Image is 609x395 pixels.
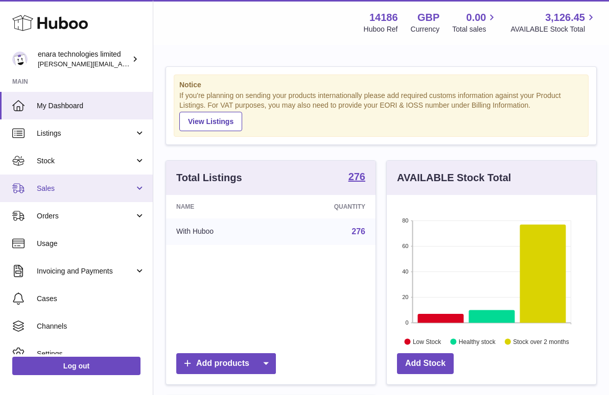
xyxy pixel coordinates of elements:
[402,243,408,249] text: 60
[466,11,486,24] span: 0.00
[276,195,376,218] th: Quantity
[37,211,134,221] span: Orders
[459,338,496,345] text: Healthy stock
[413,338,441,345] text: Low Stock
[397,171,511,185] h3: AVAILABLE Stock Total
[12,357,140,375] a: Log out
[179,80,583,90] strong: Notice
[352,227,365,236] a: 276
[176,353,276,374] a: Add products
[513,338,569,345] text: Stock over 2 months
[179,91,583,131] div: If you're planning on sending your products internationally please add required customs informati...
[417,11,439,24] strong: GBP
[402,294,408,300] text: 20
[37,294,145,304] span: Cases
[452,24,498,34] span: Total sales
[452,11,498,34] a: 0.00 Total sales
[348,171,365,184] a: 276
[37,129,134,138] span: Listings
[176,171,242,185] h3: Total Listings
[12,52,28,67] img: Dee@enara.co
[510,24,597,34] span: AVAILABLE Stock Total
[411,24,440,34] div: Currency
[166,218,276,245] td: With Huboo
[37,239,145,249] span: Usage
[166,195,276,218] th: Name
[402,268,408,275] text: 40
[37,322,145,331] span: Channels
[348,171,365,182] strong: 276
[397,353,454,374] a: Add Stock
[37,101,145,111] span: My Dashboard
[402,217,408,224] text: 80
[37,184,134,193] span: Sales
[369,11,398,24] strong: 14186
[545,11,585,24] span: 3,126.45
[405,319,408,326] text: 0
[364,24,398,34] div: Huboo Ref
[38,50,130,69] div: enara technologies limited
[510,11,597,34] a: 3,126.45 AVAILABLE Stock Total
[37,266,134,276] span: Invoicing and Payments
[38,60,205,68] span: [PERSON_NAME][EMAIL_ADDRESS][DOMAIN_NAME]
[179,112,242,131] a: View Listings
[37,156,134,166] span: Stock
[37,349,145,359] span: Settings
